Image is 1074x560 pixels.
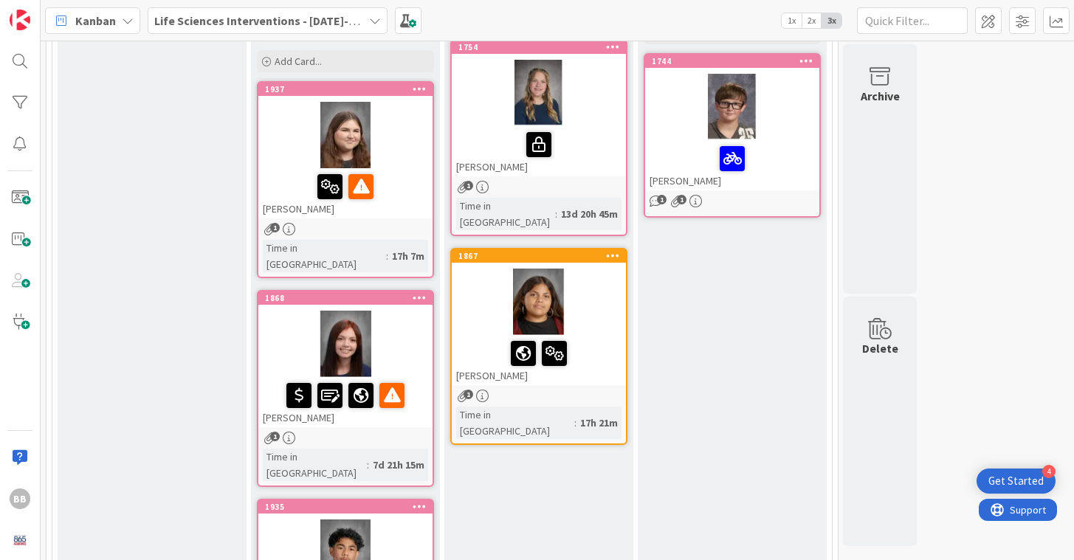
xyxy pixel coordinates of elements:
div: Get Started [988,474,1044,488]
div: Time in [GEOGRAPHIC_DATA] [456,198,555,230]
div: Time in [GEOGRAPHIC_DATA] [263,449,367,481]
div: 1868 [258,291,433,305]
span: 1 [270,432,280,441]
div: Time in [GEOGRAPHIC_DATA] [456,407,574,439]
span: 1 [270,223,280,232]
div: 1867[PERSON_NAME] [452,249,626,385]
span: 1 [464,390,473,399]
div: 1867 [458,251,626,261]
div: 1935 [258,500,433,514]
span: : [386,248,388,264]
input: Quick Filter... [857,7,968,34]
div: 1754 [458,42,626,52]
a: 1867[PERSON_NAME]Time in [GEOGRAPHIC_DATA]:17h 21m [450,248,627,445]
span: : [574,415,576,431]
div: 1754[PERSON_NAME] [452,41,626,176]
b: Life Sciences Interventions - [DATE]-[DATE] [154,13,383,28]
div: BB [10,488,30,509]
div: 4 [1042,465,1056,478]
img: avatar [10,530,30,550]
a: 1754[PERSON_NAME]Time in [GEOGRAPHIC_DATA]:13d 20h 45m [450,39,627,236]
div: 17h 7m [388,248,428,264]
div: 7d 21h 15m [369,457,428,473]
div: Delete [862,339,898,357]
span: 1x [782,13,802,28]
div: 1868[PERSON_NAME] [258,291,433,427]
div: 1744 [652,56,819,66]
div: 13d 20h 45m [557,206,622,222]
span: : [555,206,557,222]
div: [PERSON_NAME] [452,335,626,385]
span: : [367,457,369,473]
span: Add Card... [275,55,322,68]
div: [PERSON_NAME] [258,377,433,427]
a: 1744[PERSON_NAME] [644,53,821,218]
span: 1 [464,181,473,190]
span: 3x [822,13,841,28]
div: Time in [GEOGRAPHIC_DATA] [263,240,386,272]
a: 1868[PERSON_NAME]Time in [GEOGRAPHIC_DATA]:7d 21h 15m [257,290,434,487]
div: [PERSON_NAME] [645,140,819,190]
span: 1 [677,195,686,204]
a: 1937[PERSON_NAME]Time in [GEOGRAPHIC_DATA]:17h 7m [257,81,434,278]
div: 17h 21m [576,415,622,431]
div: 1937[PERSON_NAME] [258,83,433,218]
span: Support [31,2,67,20]
div: 1867 [452,249,626,263]
div: Open Get Started checklist, remaining modules: 4 [977,469,1056,494]
div: Archive [861,87,900,105]
div: 1868 [265,293,433,303]
div: 1754 [452,41,626,54]
span: 1 [657,195,667,204]
div: 1937 [258,83,433,96]
div: [PERSON_NAME] [452,126,626,176]
div: 1744 [645,55,819,68]
span: Kanban [75,12,116,30]
div: 1937 [265,84,433,94]
div: [PERSON_NAME] [258,168,433,218]
div: 1744[PERSON_NAME] [645,55,819,190]
div: 1935 [265,502,433,512]
img: Visit kanbanzone.com [10,10,30,30]
span: 2x [802,13,822,28]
